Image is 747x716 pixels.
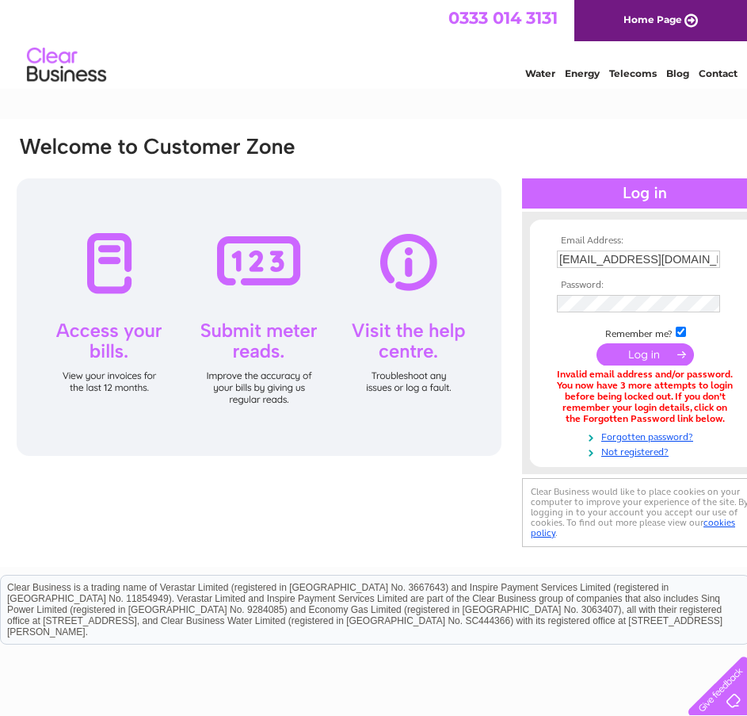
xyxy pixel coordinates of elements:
input: Submit [596,343,694,366]
a: Not registered? [557,443,737,458]
a: Energy [565,67,600,79]
img: logo.png [26,41,107,90]
a: cookies policy [531,517,735,538]
a: Water [525,67,555,79]
td: Remember me? [553,324,737,340]
div: Invalid email address and/or password. You now have 3 more attempts to login before being locked ... [557,369,733,424]
a: Telecoms [609,67,657,79]
a: Blog [666,67,689,79]
th: Password: [553,280,737,291]
a: Contact [699,67,737,79]
a: Forgotten password? [557,428,737,443]
th: Email Address: [553,235,737,247]
a: 0333 014 3131 [448,8,558,28]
